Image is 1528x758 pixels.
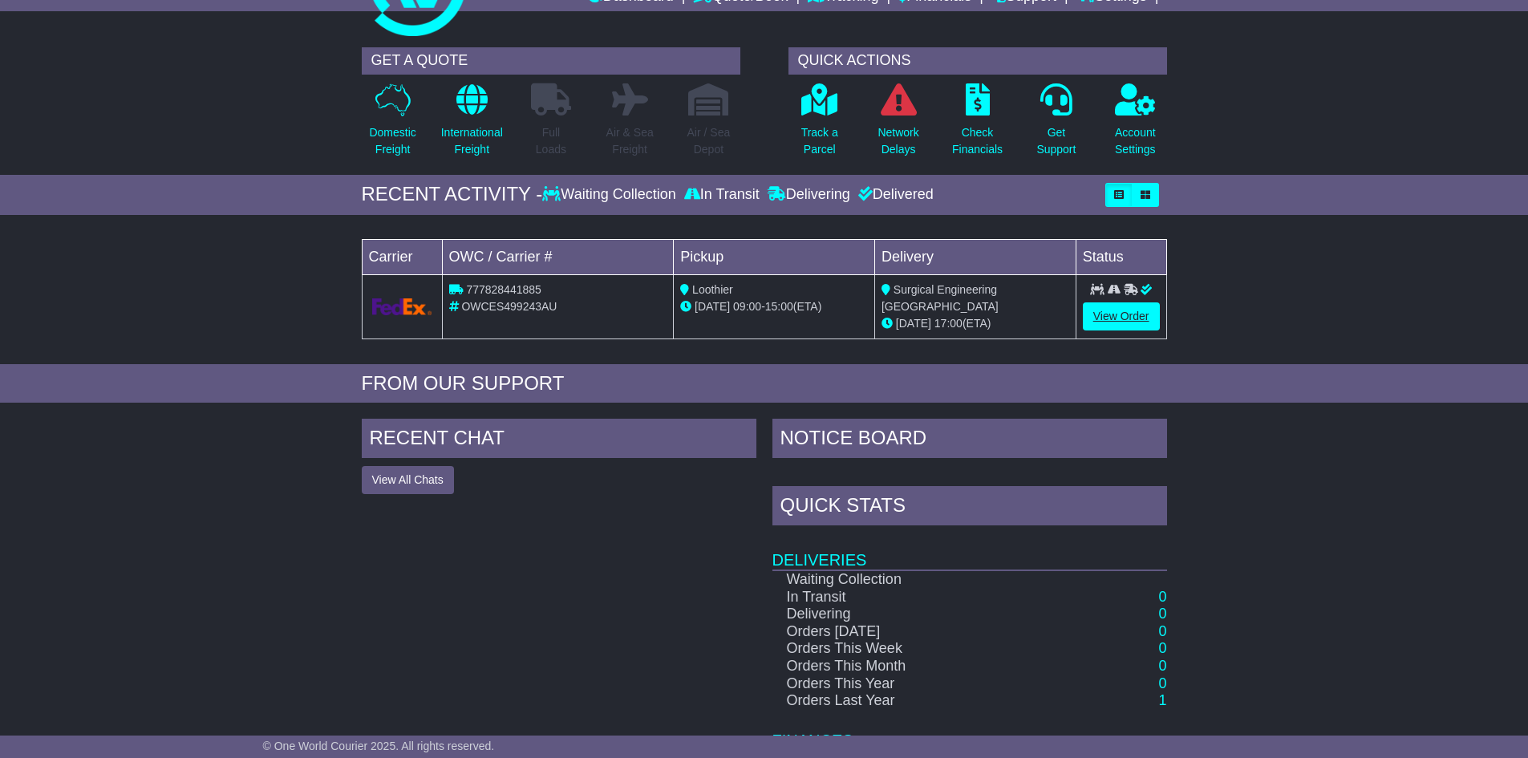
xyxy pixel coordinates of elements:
p: International Freight [441,124,503,158]
p: Account Settings [1115,124,1156,158]
span: Surgical Engineering [GEOGRAPHIC_DATA] [882,283,999,313]
td: Finances [772,710,1167,751]
td: Delivering [772,606,1021,623]
span: 09:00 [733,300,761,313]
td: Orders This Week [772,640,1021,658]
td: Status [1076,239,1166,274]
td: Pickup [674,239,875,274]
p: Domestic Freight [369,124,415,158]
div: (ETA) [882,315,1069,332]
a: 0 [1158,606,1166,622]
p: Air & Sea Freight [606,124,654,158]
a: DomesticFreight [368,83,416,167]
a: Track aParcel [800,83,839,167]
div: Delivering [764,186,854,204]
a: View Order [1083,302,1160,330]
div: QUICK ACTIONS [788,47,1167,75]
img: GetCarrierServiceLogo [372,298,432,315]
span: [DATE] [695,300,730,313]
td: Orders This Month [772,658,1021,675]
a: NetworkDelays [877,83,919,167]
div: NOTICE BOARD [772,419,1167,462]
a: GetSupport [1036,83,1076,167]
button: View All Chats [362,466,454,494]
div: GET A QUOTE [362,47,740,75]
td: OWC / Carrier # [442,239,674,274]
a: 0 [1158,623,1166,639]
a: 0 [1158,658,1166,674]
div: FROM OUR SUPPORT [362,372,1167,395]
div: Quick Stats [772,486,1167,529]
span: [DATE] [896,317,931,330]
td: In Transit [772,589,1021,606]
a: CheckFinancials [951,83,1003,167]
a: 0 [1158,640,1166,656]
div: Delivered [854,186,934,204]
a: 0 [1158,589,1166,605]
span: 17:00 [934,317,963,330]
p: Get Support [1036,124,1076,158]
a: InternationalFreight [440,83,504,167]
td: Delivery [874,239,1076,274]
p: Check Financials [952,124,1003,158]
div: RECENT ACTIVITY - [362,183,543,206]
div: Waiting Collection [542,186,679,204]
a: 0 [1158,675,1166,691]
span: OWCES499243AU [461,300,557,313]
td: Orders [DATE] [772,623,1021,641]
td: Orders This Year [772,675,1021,693]
td: Orders Last Year [772,692,1021,710]
p: Air / Sea Depot [687,124,731,158]
p: Full Loads [531,124,571,158]
span: 777828441885 [466,283,541,296]
p: Track a Parcel [801,124,838,158]
td: Deliveries [772,529,1167,570]
span: © One World Courier 2025. All rights reserved. [263,740,495,752]
a: 1 [1158,692,1166,708]
div: RECENT CHAT [362,419,756,462]
a: AccountSettings [1114,83,1157,167]
td: Carrier [362,239,442,274]
div: - (ETA) [680,298,868,315]
p: Network Delays [877,124,918,158]
td: Waiting Collection [772,570,1021,589]
div: In Transit [680,186,764,204]
span: Loothier [692,283,733,296]
span: 15:00 [765,300,793,313]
